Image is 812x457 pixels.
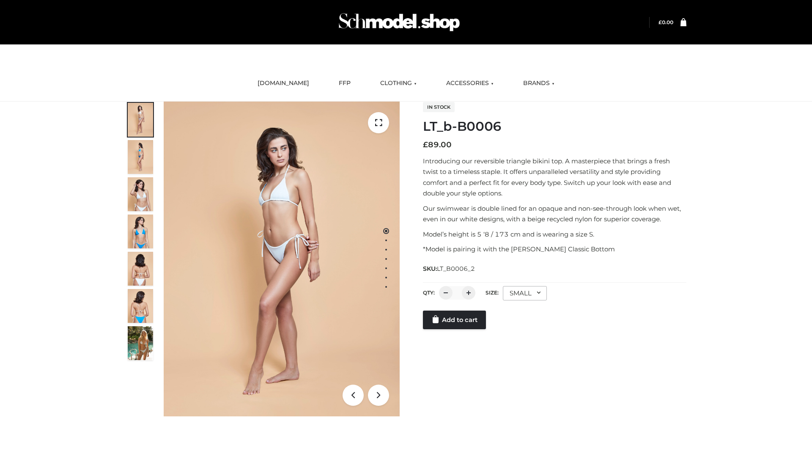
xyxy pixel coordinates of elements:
[128,140,153,174] img: ArielClassicBikiniTop_CloudNine_AzureSky_OW114ECO_2-scaled.jpg
[423,264,476,274] span: SKU:
[437,265,475,273] span: LT_B0006_2
[440,74,500,93] a: ACCESSORIES
[128,215,153,248] img: ArielClassicBikiniTop_CloudNine_AzureSky_OW114ECO_4-scaled.jpg
[423,119,686,134] h1: LT_b-B0006
[423,102,455,112] span: In stock
[374,74,423,93] a: CLOTHING
[423,289,435,296] label: QTY:
[164,102,400,416] img: LT_b-B0006
[423,203,686,225] p: Our swimwear is double lined for an opaque and non-see-through look when wet, even in our white d...
[128,326,153,360] img: Arieltop_CloudNine_AzureSky2.jpg
[423,140,452,149] bdi: 89.00
[517,74,561,93] a: BRANDS
[503,286,547,300] div: SMALL
[658,19,662,25] span: £
[423,229,686,240] p: Model’s height is 5 ‘8 / 173 cm and is wearing a size S.
[128,252,153,286] img: ArielClassicBikiniTop_CloudNine_AzureSky_OW114ECO_7-scaled.jpg
[128,289,153,323] img: ArielClassicBikiniTop_CloudNine_AzureSky_OW114ECO_8-scaled.jpg
[423,244,686,255] p: *Model is pairing it with the [PERSON_NAME] Classic Bottom
[658,19,673,25] a: £0.00
[332,74,357,93] a: FFP
[423,140,428,149] span: £
[251,74,315,93] a: [DOMAIN_NAME]
[658,19,673,25] bdi: 0.00
[486,289,499,296] label: Size:
[128,103,153,137] img: ArielClassicBikiniTop_CloudNine_AzureSky_OW114ECO_1-scaled.jpg
[128,177,153,211] img: ArielClassicBikiniTop_CloudNine_AzureSky_OW114ECO_3-scaled.jpg
[423,311,486,329] a: Add to cart
[423,156,686,199] p: Introducing our reversible triangle bikini top. A masterpiece that brings a fresh twist to a time...
[336,6,463,39] img: Schmodel Admin 964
